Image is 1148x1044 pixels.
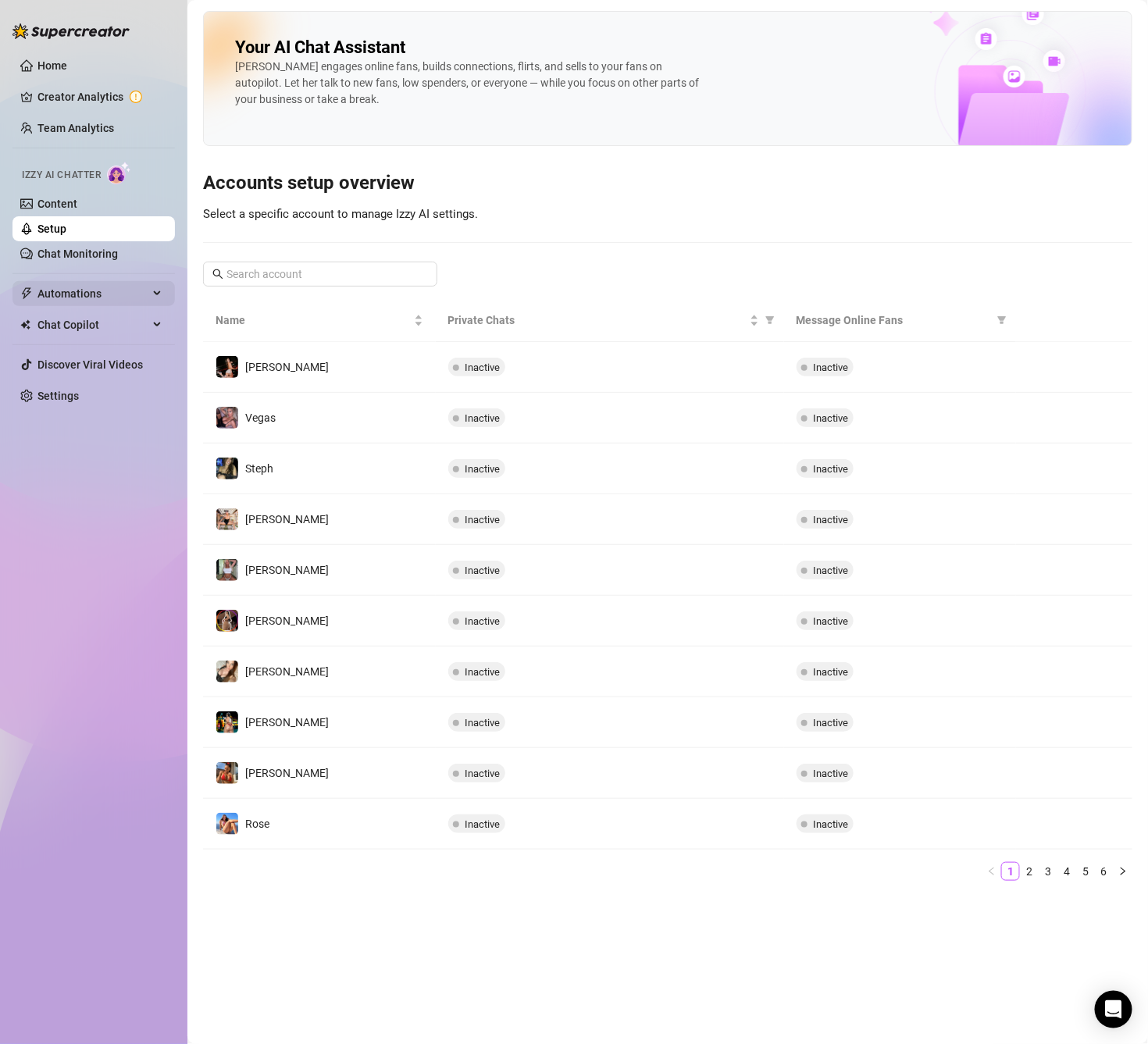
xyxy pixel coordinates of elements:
img: Dana [216,508,238,530]
li: 4 [1057,862,1076,881]
a: 3 [1039,863,1057,880]
a: 2 [1021,863,1038,880]
a: Content [37,198,77,210]
img: Rose [216,813,238,835]
a: Team Analytics [37,122,114,134]
span: right [1118,867,1128,876]
span: Rose [245,818,269,830]
span: filter [994,308,1010,332]
span: [PERSON_NAME] [245,513,329,526]
a: Home [37,59,67,72]
a: 5 [1077,863,1094,880]
span: filter [997,315,1007,325]
a: Discover Viral Videos [37,358,143,371]
span: thunderbolt [20,287,33,300]
span: Inactive [814,463,849,475]
span: Message Online Fans [797,312,992,329]
li: Next Page [1114,862,1132,881]
img: Anna [216,661,238,682]
span: Private Chats [448,312,747,329]
input: Search account [226,265,415,283]
a: 6 [1096,863,1113,880]
a: Settings [37,390,79,402]
a: Creator Analytics exclamation-circle [37,84,162,109]
span: Vegas [245,412,276,424]
span: Inactive [814,717,849,729]
span: Inactive [465,666,501,678]
span: Automations [37,281,148,306]
th: Name [203,299,436,342]
h3: Accounts setup overview [203,171,1132,196]
li: Previous Page [982,862,1001,881]
img: Leah [216,356,238,378]
span: Inactive [814,666,849,678]
a: Setup [37,223,66,235]
li: 5 [1076,862,1095,881]
span: [PERSON_NAME] [245,665,329,678]
span: Inactive [465,615,501,627]
span: [PERSON_NAME] [245,361,329,373]
th: Private Chats [436,299,784,342]
span: [PERSON_NAME] [245,615,329,627]
span: Inactive [814,514,849,526]
span: filter [762,308,778,332]
img: Jill [216,610,238,632]
li: 6 [1095,862,1114,881]
div: Open Intercom Messenger [1095,991,1132,1028]
span: Inactive [814,565,849,576]
li: 1 [1001,862,1020,881]
img: logo-BBDzfeDw.svg [12,23,130,39]
span: [PERSON_NAME] [245,564,329,576]
span: Inactive [814,362,849,373]
div: [PERSON_NAME] engages online fans, builds connections, flirts, and sells to your fans on autopilo... [235,59,704,108]
a: Chat Monitoring [37,248,118,260]
span: Inactive [465,362,501,373]
img: AI Chatter [107,162,131,184]
span: Inactive [465,514,501,526]
span: Inactive [465,565,501,576]
span: Inactive [814,768,849,779]
button: left [982,862,1001,881]
a: 4 [1058,863,1075,880]
span: Izzy AI Chatter [22,168,101,183]
img: Steph [216,458,238,479]
img: Chat Copilot [20,319,30,330]
img: Kaitlyn [216,762,238,784]
span: Select a specific account to manage Izzy AI settings. [203,207,478,221]
span: Inactive [465,768,501,779]
span: [PERSON_NAME] [245,716,329,729]
img: Vegas [216,407,238,429]
span: Name [216,312,411,329]
span: Inactive [465,412,501,424]
span: Inactive [814,615,849,627]
li: 3 [1039,862,1057,881]
span: filter [765,315,775,325]
img: Sara [216,559,238,581]
span: [PERSON_NAME] [245,767,329,779]
span: Inactive [814,412,849,424]
li: 2 [1020,862,1039,881]
span: Inactive [814,818,849,830]
span: Chat Copilot [37,312,148,337]
img: Jill [216,711,238,733]
span: search [212,269,223,280]
span: Inactive [465,463,501,475]
button: right [1114,862,1132,881]
h2: Your AI Chat Assistant [235,37,405,59]
a: 1 [1002,863,1019,880]
span: Inactive [465,818,501,830]
span: Inactive [465,717,501,729]
span: Steph [245,462,273,475]
span: left [987,867,996,876]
